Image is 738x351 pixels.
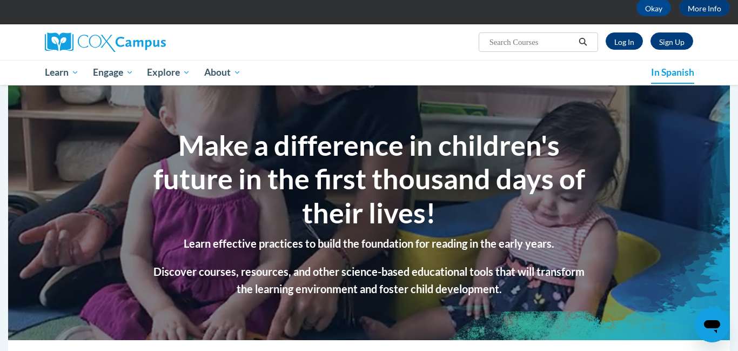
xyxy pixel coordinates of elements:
font: Sign Up [659,37,685,47]
a: Explore [140,60,197,85]
font: More Info [688,4,721,13]
a: Log In [606,32,643,50]
a: Learn [38,60,86,85]
a: In Spanish [644,61,701,84]
button: Search [575,36,591,49]
img: Cox Campus [45,32,166,52]
font: Okay [645,4,662,13]
font: Learn [45,67,69,78]
a: Register [650,32,693,50]
font: Engage [93,67,123,78]
a: Engage [86,60,140,85]
input: Search Courses [488,36,575,49]
font: Log In [614,37,634,47]
div: Main menu [29,60,709,85]
iframe: Button to launch messaging window [695,308,729,342]
font: In Spanish [651,67,694,78]
font: Explore [147,67,180,78]
font: About [204,67,231,78]
a: About [197,60,248,85]
a: Cox Campus [45,32,250,52]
